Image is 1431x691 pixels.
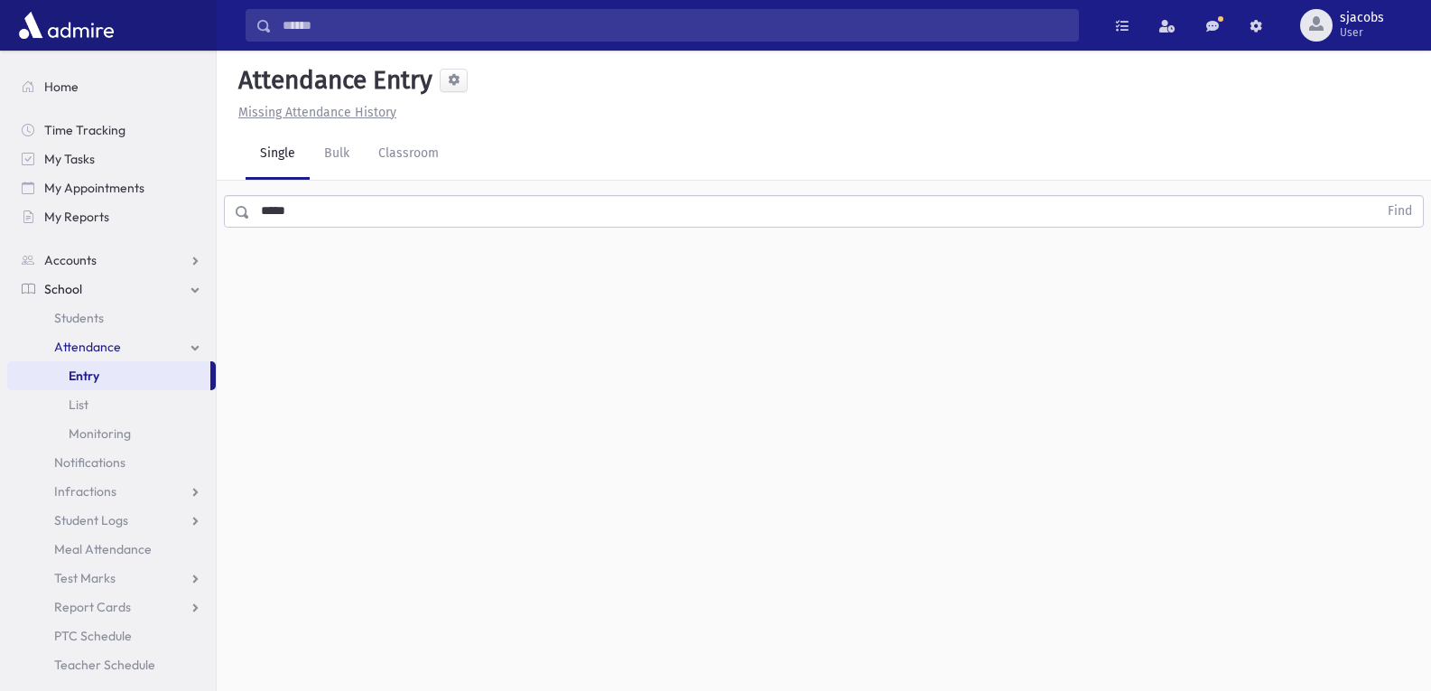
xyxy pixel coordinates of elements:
span: Home [44,79,79,95]
a: Single [246,129,310,180]
h5: Attendance Entry [231,65,432,96]
a: Attendance [7,332,216,361]
a: Report Cards [7,593,216,621]
a: Monitoring [7,419,216,448]
a: Teacher Schedule [7,650,216,679]
span: Attendance [54,339,121,355]
span: Entry [69,368,99,384]
a: School [7,275,216,303]
span: My Reports [44,209,109,225]
span: School [44,281,82,297]
span: Infractions [54,483,116,500]
a: Students [7,303,216,332]
a: Student Logs [7,506,216,535]
span: Notifications [54,454,125,471]
a: My Reports [7,202,216,231]
button: Find [1377,196,1423,227]
input: Search [272,9,1078,42]
span: My Tasks [44,151,95,167]
span: List [69,397,88,413]
span: Test Marks [54,570,116,586]
span: User [1340,25,1384,40]
span: PTC Schedule [54,628,132,644]
a: Classroom [364,129,453,180]
a: My Tasks [7,145,216,173]
span: Teacher Schedule [54,657,155,673]
a: Entry [7,361,210,390]
a: Meal Attendance [7,535,216,564]
span: Meal Attendance [54,541,152,557]
a: Home [7,72,216,101]
span: Students [54,310,104,326]
a: Time Tracking [7,116,216,145]
span: Student Logs [54,512,128,528]
span: Monitoring [69,425,131,442]
span: sjacobs [1340,11,1384,25]
span: Report Cards [54,599,131,615]
span: Time Tracking [44,122,125,138]
a: Infractions [7,477,216,506]
u: Missing Attendance History [238,105,396,120]
a: My Appointments [7,173,216,202]
a: PTC Schedule [7,621,216,650]
a: Missing Attendance History [231,105,396,120]
img: AdmirePro [14,7,118,43]
a: Notifications [7,448,216,477]
span: My Appointments [44,180,144,196]
span: Accounts [44,252,97,268]
a: Bulk [310,129,364,180]
a: Accounts [7,246,216,275]
a: Test Marks [7,564,216,593]
a: List [7,390,216,419]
